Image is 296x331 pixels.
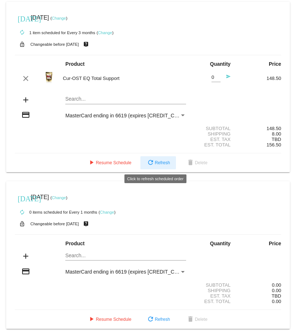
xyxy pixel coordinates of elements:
[98,31,112,35] a: Change
[192,142,237,148] div: Est. Total
[140,156,176,169] button: Refresh
[65,253,186,259] input: Search...
[65,113,204,118] span: MasterCard ending in 6619 (expires [CREDIT_CARD_DATA])
[267,142,281,148] span: 156.50
[59,76,192,81] div: Cur-OST EQ Total Support
[87,159,96,167] mat-icon: play_arrow
[192,131,237,137] div: Shipping
[222,74,231,83] mat-icon: send
[272,293,281,299] span: TBD
[140,313,176,326] button: Refresh
[146,315,155,324] mat-icon: refresh
[87,317,131,322] span: Resume Schedule
[18,28,26,37] mat-icon: autorenew
[186,159,195,167] mat-icon: delete
[180,156,213,169] button: Delete
[186,315,195,324] mat-icon: delete
[192,137,237,142] div: Est. Tax
[30,222,79,226] small: Changeable before [DATE]
[81,156,137,169] button: Resume Schedule
[65,96,186,102] input: Search...
[210,241,231,246] strong: Quantity
[272,137,281,142] span: TBD
[272,288,281,293] span: 0.00
[87,315,96,324] mat-icon: play_arrow
[82,219,90,229] mat-icon: live_help
[21,74,30,83] mat-icon: clear
[100,210,114,214] a: Change
[15,210,97,214] small: 0 items scheduled for Every 1 months
[65,269,204,275] span: MasterCard ending in 6619 (expires [CREDIT_CARD_DATA])
[272,299,281,304] span: 0.00
[211,75,221,80] input: Quantity
[52,195,66,200] a: Change
[82,40,90,49] mat-icon: live_help
[21,110,30,119] mat-icon: credit_card
[180,313,213,326] button: Delete
[210,61,231,67] strong: Quantity
[18,208,26,217] mat-icon: autorenew
[43,70,55,85] img: EQ_Total_Support.png
[18,219,26,229] mat-icon: lock_open
[192,282,237,288] div: Subtotal
[272,131,281,137] span: 8.00
[18,14,26,23] mat-icon: [DATE]
[99,210,116,214] small: ( )
[237,76,281,81] div: 148.50
[186,317,207,322] span: Delete
[81,313,137,326] button: Resume Schedule
[192,288,237,293] div: Shipping
[52,16,66,20] a: Change
[15,31,95,35] small: 1 item scheduled for Every 3 months
[146,159,155,167] mat-icon: refresh
[50,16,67,20] small: ( )
[18,194,26,202] mat-icon: [DATE]
[146,160,170,165] span: Refresh
[65,113,186,118] mat-select: Payment Method
[21,267,30,276] mat-icon: credit_card
[192,299,237,304] div: Est. Total
[65,241,85,246] strong: Product
[237,126,281,131] div: 148.50
[18,40,26,49] mat-icon: lock_open
[87,160,131,165] span: Resume Schedule
[269,61,281,67] strong: Price
[50,195,67,200] small: ( )
[186,160,207,165] span: Delete
[96,31,114,35] small: ( )
[65,61,85,67] strong: Product
[21,96,30,104] mat-icon: add
[269,241,281,246] strong: Price
[192,293,237,299] div: Est. Tax
[192,126,237,131] div: Subtotal
[146,317,170,322] span: Refresh
[21,252,30,261] mat-icon: add
[30,42,79,47] small: Changeable before [DATE]
[237,282,281,288] div: 0.00
[65,269,186,275] mat-select: Payment Method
